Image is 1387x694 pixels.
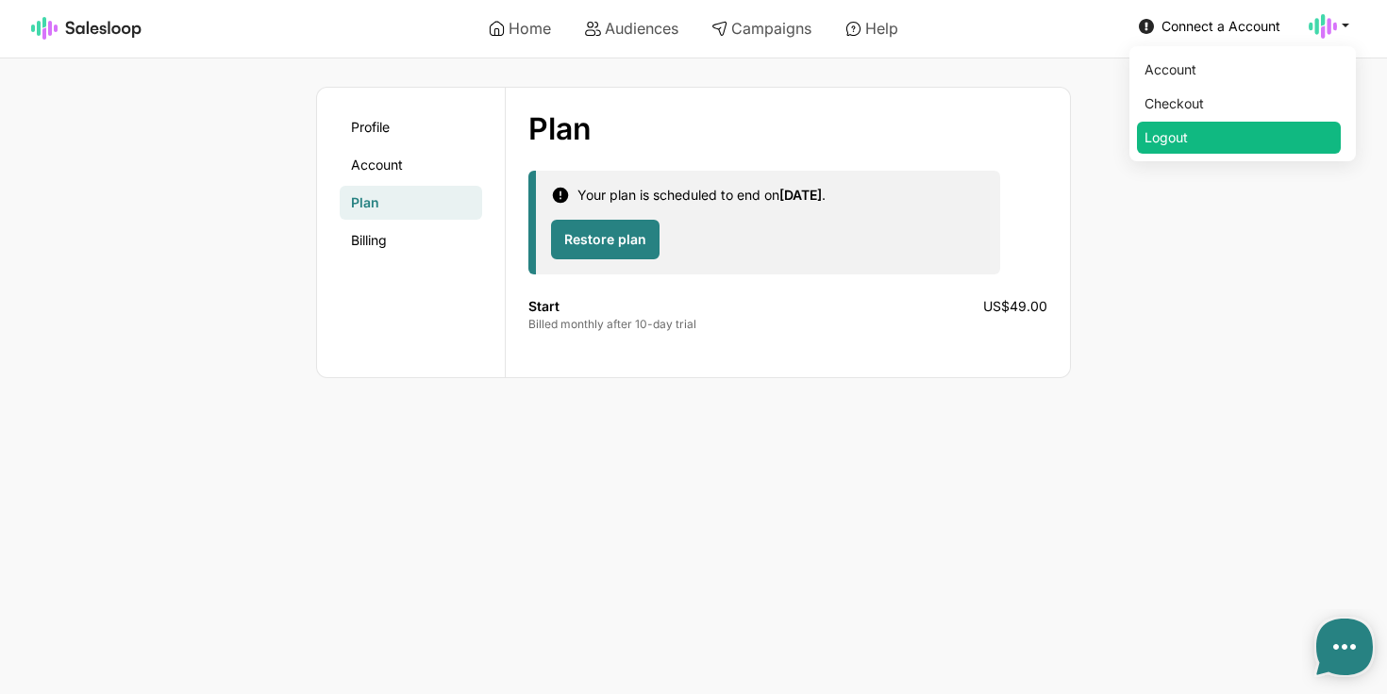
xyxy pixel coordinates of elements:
div: US$49.00 [983,297,1047,332]
span: Connect a Account [1161,18,1280,34]
a: Audiences [572,12,692,44]
a: Logout [1137,122,1341,154]
span: Your plan is scheduled to end on . [577,187,826,203]
span: Restore plan [564,230,646,249]
div: Billed monthly after 10-day trial [528,316,983,332]
a: Account [1137,54,1341,86]
i: error [551,186,570,205]
a: Checkout [1137,88,1341,120]
a: Connect a Account [1133,11,1286,41]
a: Profile [340,110,482,144]
img: Salesloop [31,17,142,40]
a: Account [340,148,482,182]
h1: Plan [528,110,995,148]
a: Home [476,12,564,44]
span: Start [528,298,560,314]
a: Help [832,12,911,44]
button: Restore plan [551,220,660,259]
strong: [DATE] [779,187,822,203]
a: Billing [340,223,482,257]
a: Plan [340,186,482,220]
a: Campaigns [698,12,825,44]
